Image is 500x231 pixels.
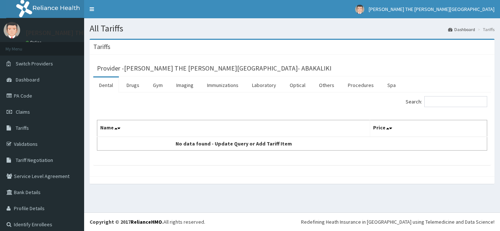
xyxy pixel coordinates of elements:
[26,40,43,45] a: Online
[16,76,40,83] span: Dashboard
[448,26,475,33] a: Dashboard
[370,120,487,137] th: Price
[16,125,29,131] span: Tariffs
[26,30,196,36] p: [PERSON_NAME] THE [PERSON_NAME][GEOGRAPHIC_DATA]
[476,26,495,33] li: Tariffs
[301,218,495,226] div: Redefining Heath Insurance in [GEOGRAPHIC_DATA] using Telemedicine and Data Science!
[355,5,364,14] img: User Image
[147,77,169,93] a: Gym
[97,137,370,151] td: No data found - Update Query or Add Tariff Item
[90,24,495,33] h1: All Tariffs
[90,219,163,225] strong: Copyright © 2017 .
[16,60,53,67] span: Switch Providers
[424,96,487,107] input: Search:
[284,77,311,93] a: Optical
[131,219,162,225] a: RelianceHMO
[313,77,340,93] a: Others
[16,109,30,115] span: Claims
[4,22,20,38] img: User Image
[201,77,244,93] a: Immunizations
[406,96,487,107] label: Search:
[246,77,282,93] a: Laboratory
[93,77,119,93] a: Dental
[121,77,145,93] a: Drugs
[84,212,500,231] footer: All rights reserved.
[170,77,199,93] a: Imaging
[93,43,110,50] h3: Tariffs
[342,77,380,93] a: Procedures
[97,65,331,72] h3: Provider - [PERSON_NAME] THE [PERSON_NAME][GEOGRAPHIC_DATA]- ABAKALIKI
[97,120,370,137] th: Name
[16,157,53,163] span: Tariff Negotiation
[381,77,402,93] a: Spa
[369,6,495,12] span: [PERSON_NAME] THE [PERSON_NAME][GEOGRAPHIC_DATA]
